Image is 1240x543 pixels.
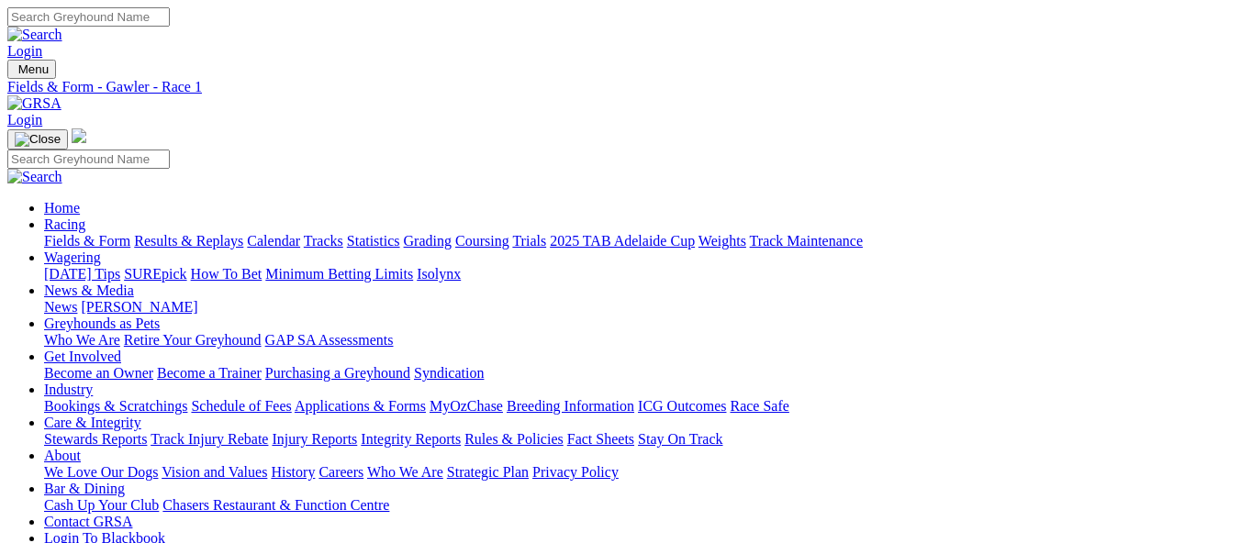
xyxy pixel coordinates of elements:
a: Syndication [414,365,484,381]
a: Stewards Reports [44,431,147,447]
a: Statistics [347,233,400,249]
a: Purchasing a Greyhound [265,365,410,381]
a: Schedule of Fees [191,398,291,414]
span: Menu [18,62,49,76]
a: Care & Integrity [44,415,141,430]
img: Search [7,169,62,185]
a: Stay On Track [638,431,722,447]
a: Weights [698,233,746,249]
img: GRSA [7,95,61,112]
a: Chasers Restaurant & Function Centre [162,497,389,513]
a: Coursing [455,233,509,249]
a: Strategic Plan [447,464,529,480]
a: Who We Are [44,332,120,348]
a: Bookings & Scratchings [44,398,187,414]
a: Rules & Policies [464,431,564,447]
a: SUREpick [124,266,186,282]
a: Minimum Betting Limits [265,266,413,282]
a: [DATE] Tips [44,266,120,282]
a: Become an Owner [44,365,153,381]
div: Greyhounds as Pets [44,332,1233,349]
a: Applications & Forms [295,398,426,414]
a: Bar & Dining [44,481,125,496]
div: Bar & Dining [44,497,1233,514]
a: Injury Reports [272,431,357,447]
a: Track Maintenance [750,233,863,249]
a: We Love Our Dogs [44,464,158,480]
div: Care & Integrity [44,431,1233,448]
div: News & Media [44,299,1233,316]
a: Race Safe [730,398,788,414]
a: News [44,299,77,315]
img: Search [7,27,62,43]
a: Tracks [304,233,343,249]
a: ICG Outcomes [638,398,726,414]
a: Greyhounds as Pets [44,316,160,331]
a: News & Media [44,283,134,298]
a: Become a Trainer [157,365,262,381]
img: logo-grsa-white.png [72,128,86,143]
a: About [44,448,81,463]
button: Toggle navigation [7,129,68,150]
a: Trials [512,233,546,249]
a: GAP SA Assessments [265,332,394,348]
a: Retire Your Greyhound [124,332,262,348]
a: Integrity Reports [361,431,461,447]
div: Get Involved [44,365,1233,382]
a: How To Bet [191,266,263,282]
a: Vision and Values [162,464,267,480]
div: About [44,464,1233,481]
a: Get Involved [44,349,121,364]
a: 2025 TAB Adelaide Cup [550,233,695,249]
input: Search [7,7,170,27]
a: Fact Sheets [567,431,634,447]
div: Racing [44,233,1233,249]
a: Isolynx [417,266,461,282]
a: Who We Are [367,464,443,480]
a: Track Injury Rebate [151,431,268,447]
a: [PERSON_NAME] [81,299,197,315]
button: Toggle navigation [7,60,56,79]
a: Results & Replays [134,233,243,249]
a: Wagering [44,249,101,265]
a: Privacy Policy [532,464,619,480]
a: Cash Up Your Club [44,497,159,513]
a: Grading [404,233,452,249]
a: MyOzChase [430,398,503,414]
a: Breeding Information [507,398,634,414]
a: Careers [318,464,363,480]
a: History [271,464,315,480]
div: Wagering [44,266,1233,283]
a: Fields & Form - Gawler - Race 1 [7,79,1233,95]
div: Industry [44,398,1233,415]
a: Home [44,200,80,216]
a: Login [7,43,42,59]
a: Racing [44,216,85,232]
a: Calendar [247,233,300,249]
input: Search [7,150,170,169]
a: Fields & Form [44,233,130,249]
a: Industry [44,382,93,397]
a: Login [7,112,42,127]
a: Contact GRSA [44,514,132,529]
img: Close [15,132,61,147]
